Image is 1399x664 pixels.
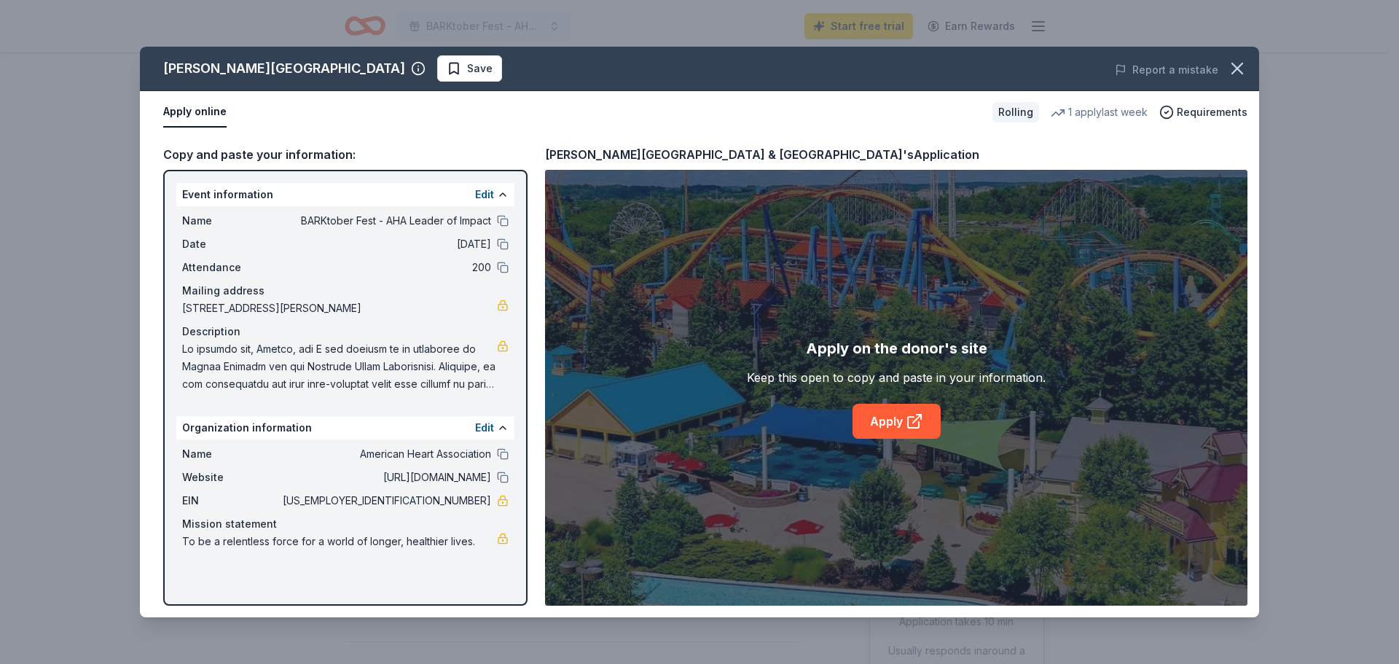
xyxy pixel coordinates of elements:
[182,259,280,276] span: Attendance
[182,300,497,317] span: [STREET_ADDRESS][PERSON_NAME]
[475,419,494,437] button: Edit
[1051,103,1148,121] div: 1 apply last week
[475,186,494,203] button: Edit
[182,445,280,463] span: Name
[182,282,509,300] div: Mailing address
[182,340,497,393] span: Lo ipsumdo sit, Ametco, adi E sed doeiusm te in utlaboree do Magnaa Enimadm ven qui Nostrude Ulla...
[280,212,491,230] span: BARKtober Fest - AHA Leader of Impact
[467,60,493,77] span: Save
[1177,103,1247,121] span: Requirements
[163,97,227,128] button: Apply online
[182,492,280,509] span: EIN
[280,259,491,276] span: 200
[182,469,280,486] span: Website
[1115,61,1218,79] button: Report a mistake
[280,235,491,253] span: [DATE]
[853,404,941,439] a: Apply
[163,145,528,164] div: Copy and paste your information:
[747,369,1046,386] div: Keep this open to copy and paste in your information.
[182,235,280,253] span: Date
[182,323,509,340] div: Description
[182,515,509,533] div: Mission statement
[1159,103,1247,121] button: Requirements
[280,492,491,509] span: [US_EMPLOYER_IDENTIFICATION_NUMBER]
[182,533,497,550] span: To be a relentless force for a world of longer, healthier lives.
[176,183,514,206] div: Event information
[163,57,405,80] div: [PERSON_NAME][GEOGRAPHIC_DATA]
[437,55,502,82] button: Save
[545,145,979,164] div: [PERSON_NAME][GEOGRAPHIC_DATA] & [GEOGRAPHIC_DATA]'s Application
[992,102,1039,122] div: Rolling
[182,212,280,230] span: Name
[280,445,491,463] span: American Heart Association
[806,337,987,360] div: Apply on the donor's site
[176,416,514,440] div: Organization information
[280,469,491,486] span: [URL][DOMAIN_NAME]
